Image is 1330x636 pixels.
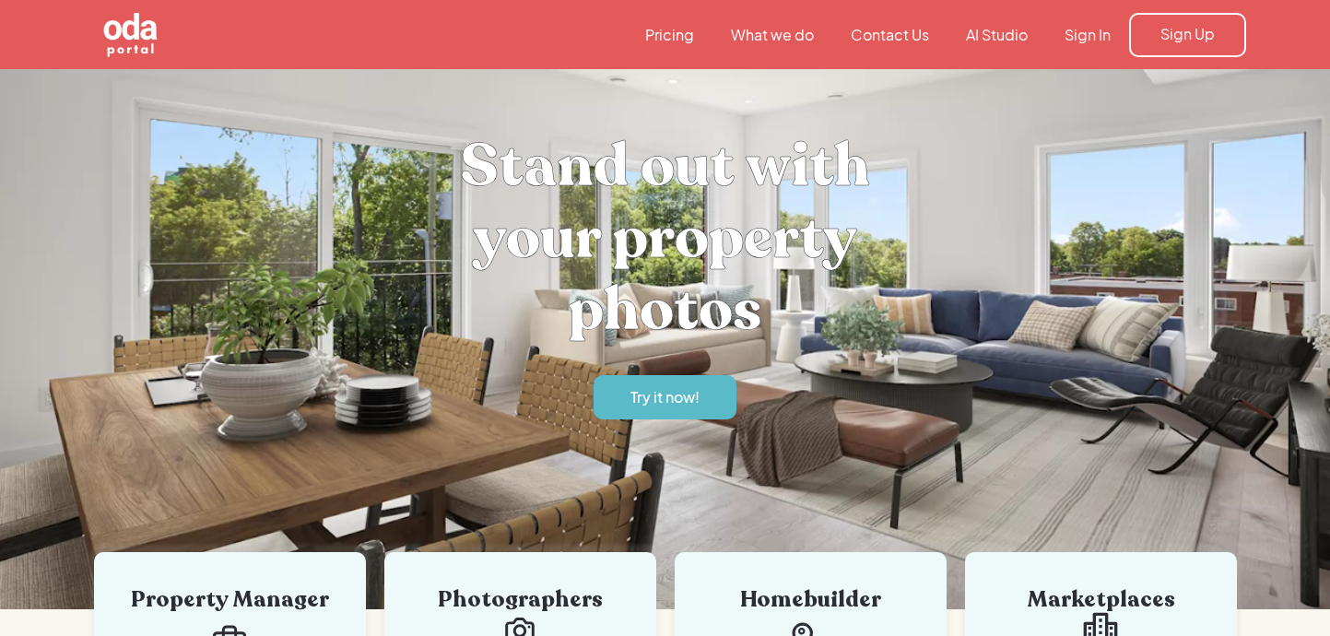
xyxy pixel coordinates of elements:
[947,25,1046,45] a: AI Studio
[1160,24,1215,44] div: Sign Up
[1129,13,1246,57] a: Sign Up
[122,589,338,611] div: Property Manager
[389,130,942,346] h1: Stand out with your property photos
[627,25,712,45] a: Pricing
[1046,25,1129,45] a: Sign In
[630,387,700,407] div: Try it now!
[702,589,919,611] div: Homebuilder
[594,375,736,419] a: Try it now!
[85,11,260,59] a: home
[712,25,832,45] a: What we do
[412,589,629,611] div: Photographers
[993,589,1209,611] div: Marketplaces
[832,25,947,45] a: Contact Us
